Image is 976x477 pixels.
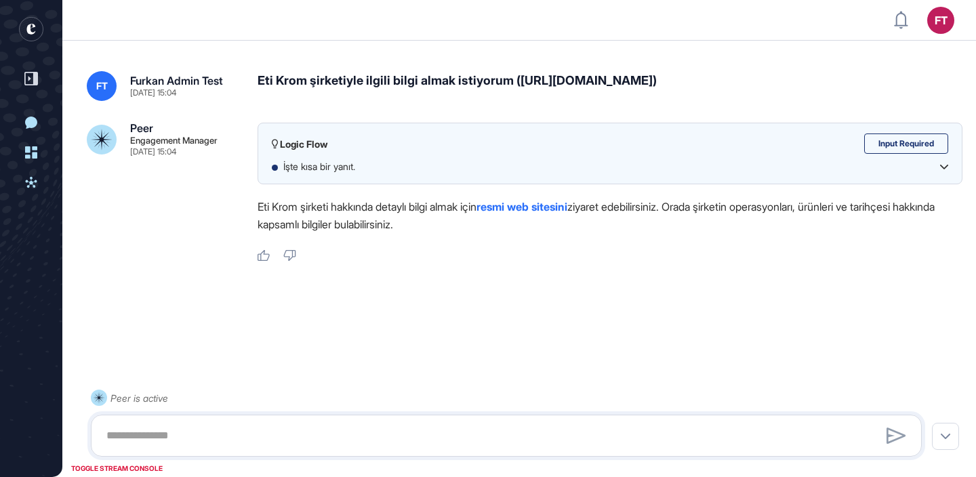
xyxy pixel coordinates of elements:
[130,75,223,86] div: Furkan Admin Test
[96,81,108,91] span: FT
[258,71,962,101] div: Eti Krom şirketiyle ilgili bilgi almak istiyorum ([URL][DOMAIN_NAME])
[258,198,962,233] p: Eti Krom şirketi hakkında detaylı bilgi almak için ziyaret edebilirsiniz. Orada şirketin operasyo...
[927,7,954,34] button: FT
[130,136,218,145] div: Engagement Manager
[130,89,176,97] div: [DATE] 15:04
[130,123,153,133] div: Peer
[476,200,567,213] a: resmi web sitesini
[272,137,328,150] div: Logic Flow
[110,390,168,407] div: Peer is active
[19,17,43,41] div: entrapeer-logo
[864,133,948,154] div: Input Required
[130,148,176,156] div: [DATE] 15:04
[283,160,369,173] p: İşte kısa bir yanıt.
[68,460,166,477] div: TOGGLE STREAM CONSOLE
